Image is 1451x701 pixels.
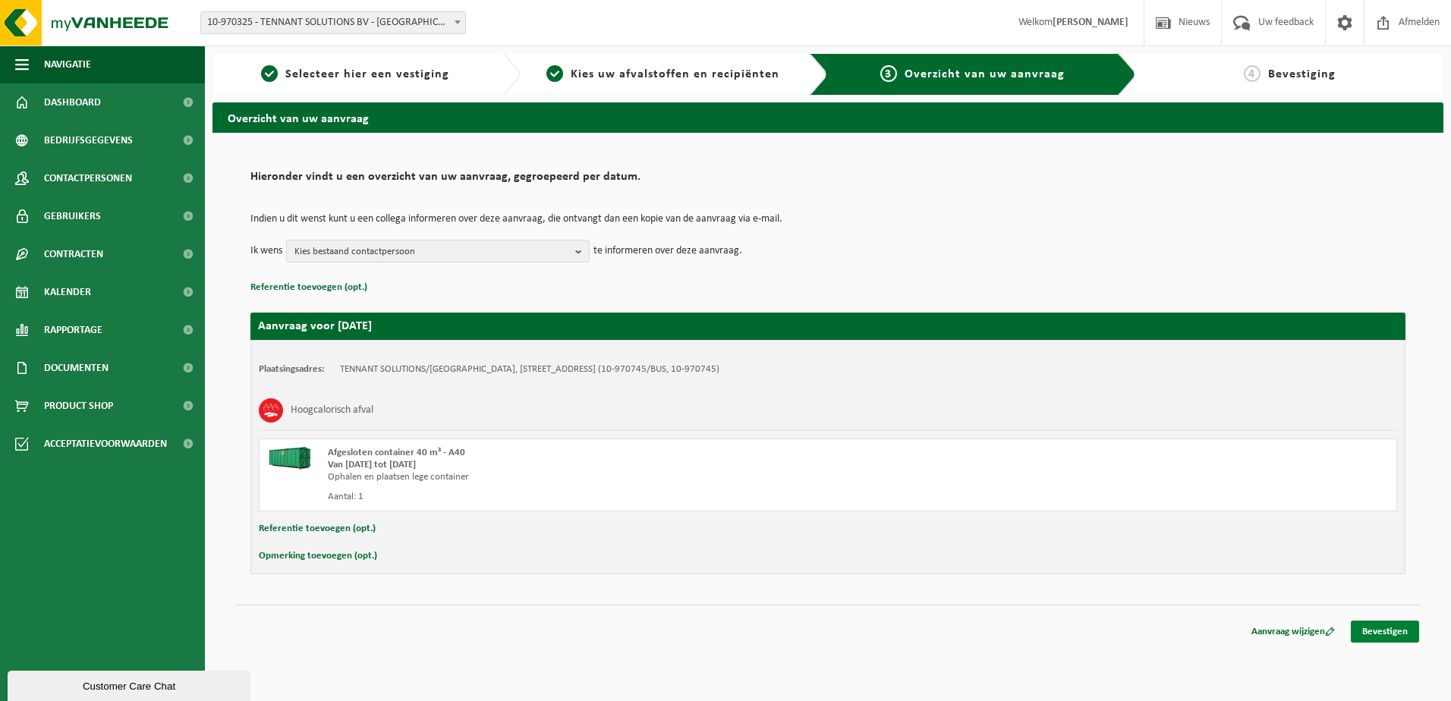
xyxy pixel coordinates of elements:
button: Referentie toevoegen (opt.) [250,278,367,297]
strong: Plaatsingsadres: [259,364,325,374]
a: 1Selecteer hier een vestiging [220,65,490,83]
span: 4 [1244,65,1261,82]
button: Referentie toevoegen (opt.) [259,519,376,539]
span: Contracten [44,235,103,273]
span: 3 [880,65,897,82]
img: HK-XA-40-GN-00.png [267,447,313,470]
span: Navigatie [44,46,91,83]
div: Ophalen en plaatsen lege container [328,471,889,483]
span: Acceptatievoorwaarden [44,425,167,463]
span: Selecteer hier een vestiging [285,68,449,80]
td: TENNANT SOLUTIONS/[GEOGRAPHIC_DATA], [STREET_ADDRESS] (10-970745/BUS, 10-970745) [340,363,719,376]
span: Documenten [44,349,109,387]
strong: [PERSON_NAME] [1053,17,1128,28]
a: Bevestigen [1351,621,1419,643]
span: 2 [546,65,563,82]
button: Opmerking toevoegen (opt.) [259,546,377,566]
button: Kies bestaand contactpersoon [286,240,590,262]
h2: Hieronder vindt u een overzicht van uw aanvraag, gegroepeerd per datum. [250,171,1405,191]
span: 1 [261,65,278,82]
span: Overzicht van uw aanvraag [905,68,1065,80]
span: Rapportage [44,311,102,349]
strong: Van [DATE] tot [DATE] [328,460,416,470]
span: Dashboard [44,83,101,121]
a: 2Kies uw afvalstoffen en recipiënten [528,65,798,83]
span: Gebruikers [44,197,101,235]
a: Aanvraag wijzigen [1240,621,1346,643]
p: Indien u dit wenst kunt u een collega informeren over deze aanvraag, die ontvangt dan een kopie v... [250,214,1405,225]
p: Ik wens [250,240,282,262]
span: Afgesloten container 40 m³ - A40 [328,448,465,457]
span: Contactpersonen [44,159,132,197]
div: Aantal: 1 [328,491,889,503]
span: Product Shop [44,387,113,425]
iframe: chat widget [8,668,253,701]
span: Bedrijfsgegevens [44,121,133,159]
h2: Overzicht van uw aanvraag [212,102,1443,132]
span: Kies uw afvalstoffen en recipiënten [571,68,779,80]
strong: Aanvraag voor [DATE] [258,320,372,332]
p: te informeren over deze aanvraag. [593,240,742,262]
span: 10-970325 - TENNANT SOLUTIONS BV - MECHELEN [201,12,465,33]
span: 10-970325 - TENNANT SOLUTIONS BV - MECHELEN [200,11,466,34]
span: Kies bestaand contactpersoon [294,240,569,263]
h3: Hoogcalorisch afval [291,398,373,423]
span: Bevestiging [1268,68,1336,80]
span: Kalender [44,273,91,311]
